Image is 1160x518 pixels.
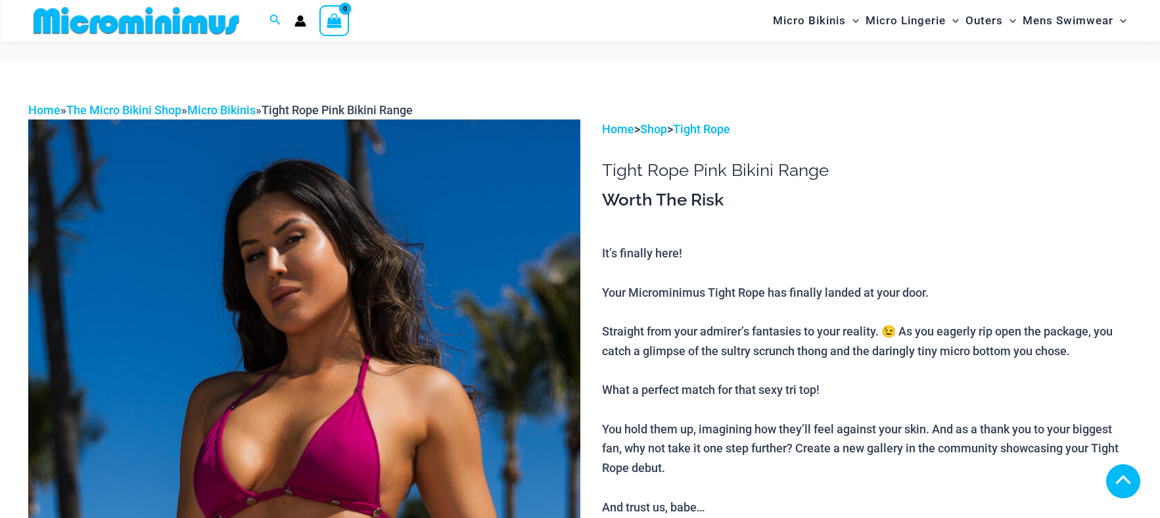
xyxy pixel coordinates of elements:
span: Tight Rope Pink Bikini Range [262,103,413,117]
a: The Micro Bikini Shop [66,103,181,117]
span: Outers [965,4,1003,37]
a: Search icon link [269,12,281,29]
span: Menu Toggle [1003,4,1016,37]
span: Micro Lingerie [866,4,946,37]
a: Mens SwimwearMenu ToggleMenu Toggle [1019,4,1130,37]
a: View Shopping Cart, empty [319,5,350,35]
a: Micro BikinisMenu ToggleMenu Toggle [770,4,862,37]
a: Tight Rope [673,122,730,136]
img: MM SHOP LOGO FLAT [28,6,244,35]
a: Micro Bikinis [187,103,256,117]
span: » » » [28,103,413,117]
a: Account icon link [294,15,306,27]
span: Menu Toggle [1113,4,1126,37]
h1: Tight Rope Pink Bikini Range [602,160,1132,181]
span: Micro Bikinis [773,4,846,37]
a: Home [602,122,634,136]
a: OutersMenu ToggleMenu Toggle [962,4,1019,37]
a: Home [28,103,60,117]
p: > > [602,119,1132,139]
span: Mens Swimwear [1023,4,1113,37]
a: Shop [640,122,667,136]
span: Menu Toggle [946,4,959,37]
a: Micro LingerieMenu ToggleMenu Toggle [862,4,962,37]
nav: Site Navigation [768,2,1132,39]
span: Menu Toggle [846,4,859,37]
h3: Worth The Risk [602,189,1132,211]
